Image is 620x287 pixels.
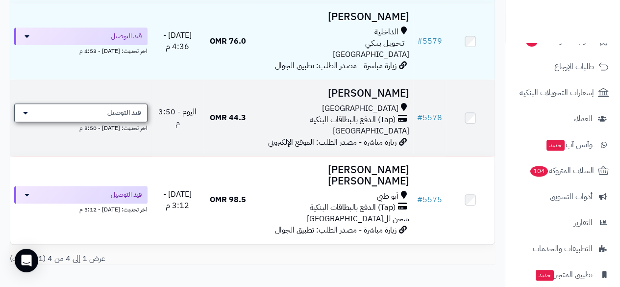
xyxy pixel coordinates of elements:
[520,86,594,100] span: إشعارات التحويلات البنكية
[111,190,142,200] span: قيد التوصيل
[14,45,148,55] div: اخر تحديث: [DATE] - 4:53 م
[2,253,252,264] div: عرض 1 إلى 4 من 4 (1 صفحات)
[365,38,404,49] span: تـحـويـل بـنـكـي
[546,140,565,151] span: جديد
[417,112,422,124] span: #
[529,164,594,178] span: السلات المتروكة
[511,159,614,183] a: السلات المتروكة104
[526,36,538,47] span: 5
[14,204,148,214] div: اخر تحديث: [DATE] - 3:12 م
[533,242,593,256] span: التطبيقات والخدمات
[275,224,397,236] span: زيارة مباشرة - مصدر الطلب: تطبيق الجوال
[417,35,442,47] a: #5579
[511,133,614,157] a: وآتس آبجديد
[333,49,409,60] span: [GEOGRAPHIC_DATA]
[158,106,197,129] span: اليوم - 3:50 م
[417,35,422,47] span: #
[256,11,409,23] h3: [PERSON_NAME]
[511,81,614,104] a: إشعارات التحويلات البنكية
[322,103,398,114] span: [GEOGRAPHIC_DATA]
[511,263,614,287] a: تطبيق المتجرجديد
[511,237,614,261] a: التطبيقات والخدمات
[550,190,593,204] span: أدوات التسويق
[163,29,192,52] span: [DATE] - 4:36 م
[256,164,409,187] h3: [PERSON_NAME] [PERSON_NAME]
[210,112,246,124] span: 44.3 OMR
[511,55,614,78] a: طلبات الإرجاع
[374,26,398,38] span: الداخلية
[417,194,442,206] a: #5575
[14,122,148,132] div: اخر تحديث: [DATE] - 3:50 م
[107,108,141,118] span: قيد التوصيل
[310,202,396,213] span: (Tap) الدفع بالبطاقات البنكية
[163,188,192,211] span: [DATE] - 3:12 م
[210,194,246,206] span: 98.5 OMR
[511,107,614,130] a: العملاء
[511,211,614,235] a: التقارير
[536,270,554,281] span: جديد
[530,166,548,177] span: 104
[511,185,614,209] a: أدوات التسويق
[417,112,442,124] a: #5578
[574,216,593,230] span: التقارير
[307,213,409,225] span: شحن لل[GEOGRAPHIC_DATA]
[535,268,593,282] span: تطبيق المتجر
[546,138,593,152] span: وآتس آب
[417,194,422,206] span: #
[554,60,594,74] span: طلبات الإرجاع
[256,88,409,99] h3: [PERSON_NAME]
[573,112,593,126] span: العملاء
[210,35,246,47] span: 76.0 OMR
[275,60,397,72] span: زيارة مباشرة - مصدر الطلب: تطبيق الجوال
[310,114,396,126] span: (Tap) الدفع بالبطاقات البنكية
[377,191,398,202] span: أبو ظبي
[15,249,38,272] div: Open Intercom Messenger
[268,136,397,148] span: زيارة مباشرة - مصدر الطلب: الموقع الإلكتروني
[111,31,142,41] span: قيد التوصيل
[333,125,409,137] span: [GEOGRAPHIC_DATA]
[553,27,611,48] img: logo-2.png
